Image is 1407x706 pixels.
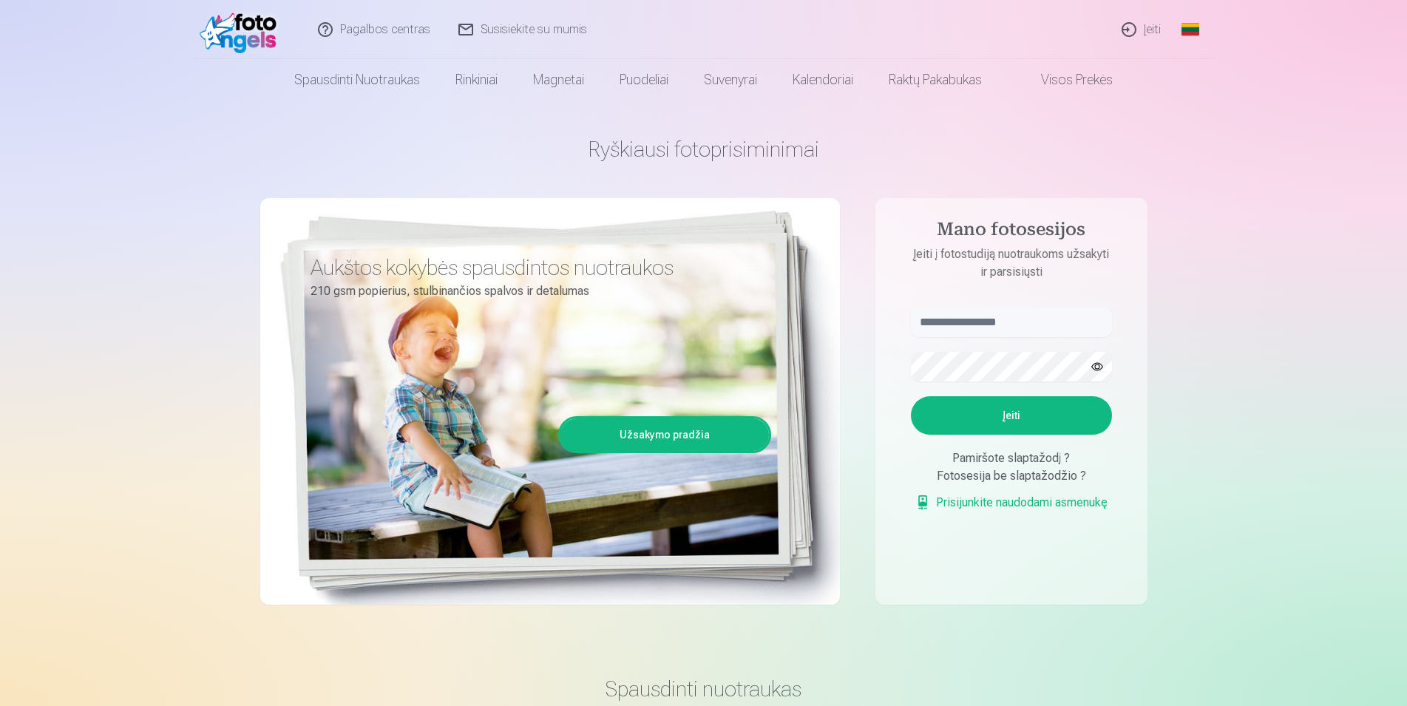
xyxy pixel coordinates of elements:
[915,494,1108,512] a: Prisijunkite naudodami asmenukę
[560,418,769,451] a: Užsakymo pradžia
[911,396,1112,435] button: Įeiti
[1000,59,1130,101] a: Visos prekės
[277,59,438,101] a: Spausdinti nuotraukas
[272,676,1136,702] h3: Spausdinti nuotraukas
[775,59,871,101] a: Kalendoriai
[896,245,1127,281] p: Įeiti į fotostudiją nuotraukoms užsakyti ir parsisiųsti
[686,59,775,101] a: Suvenyrai
[260,136,1147,163] h1: Ryškiausi fotoprisiminimai
[438,59,515,101] a: Rinkiniai
[515,59,602,101] a: Magnetai
[311,281,760,302] p: 210 gsm popierius, stulbinančios spalvos ir detalumas
[311,254,760,281] h3: Aukštos kokybės spausdintos nuotraukos
[896,219,1127,245] h4: Mano fotosesijos
[911,467,1112,485] div: Fotosesija be slaptažodžio ?
[602,59,686,101] a: Puodeliai
[200,6,285,53] img: /fa2
[911,449,1112,467] div: Pamiršote slaptažodį ?
[871,59,1000,101] a: Raktų pakabukas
